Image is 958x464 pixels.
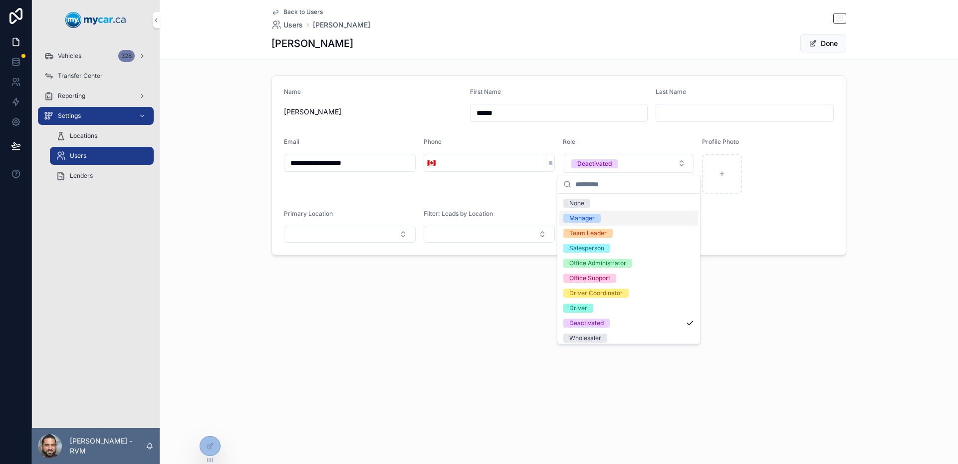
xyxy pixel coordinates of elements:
[569,214,595,223] div: Manager
[424,210,493,217] span: Filter: Leads by Location
[569,199,584,208] div: None
[50,127,154,145] a: Locations
[702,138,739,145] span: Profile Photo
[58,112,81,120] span: Settings
[70,172,93,180] span: Lenders
[271,36,353,50] h1: [PERSON_NAME]
[569,334,601,343] div: Wholesaler
[58,72,103,80] span: Transfer Center
[470,88,501,95] span: First Name
[284,107,462,117] span: [PERSON_NAME]
[563,138,575,145] span: Role
[70,152,86,160] span: Users
[569,289,623,298] div: Driver Coordinator
[70,132,97,140] span: Locations
[271,8,323,16] a: Back to Users
[569,319,604,328] div: Deactivated
[271,20,303,30] a: Users
[50,167,154,185] a: Lenders
[569,259,626,268] div: Office Administrator
[563,154,694,173] button: Select Button
[284,226,416,243] button: Select Button
[283,20,303,30] span: Users
[283,8,323,16] span: Back to Users
[38,67,154,85] a: Transfer Center
[284,210,333,217] span: Primary Location
[38,107,154,125] a: Settings
[284,138,299,145] span: Email
[424,226,555,243] button: Select Button
[70,436,146,456] p: [PERSON_NAME] - RVM
[58,92,85,100] span: Reporting
[50,147,154,165] a: Users
[65,12,126,28] img: App logo
[284,88,301,95] span: Name
[32,40,160,198] div: scrollable content
[424,138,442,145] span: Phone
[118,50,135,62] div: 328
[800,34,846,52] button: Done
[38,87,154,105] a: Reporting
[313,20,370,30] a: [PERSON_NAME]
[569,304,587,313] div: Driver
[557,194,700,344] div: Suggestions
[38,47,154,65] a: Vehicles328
[58,52,81,60] span: Vehicles
[569,244,604,253] div: Salesperson
[427,158,436,168] span: 🇨🇦
[577,159,612,168] div: Deactivated
[424,154,439,172] button: Select Button
[569,229,607,238] div: Team Leader
[569,274,610,283] div: Office Support
[656,88,686,95] span: Last Name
